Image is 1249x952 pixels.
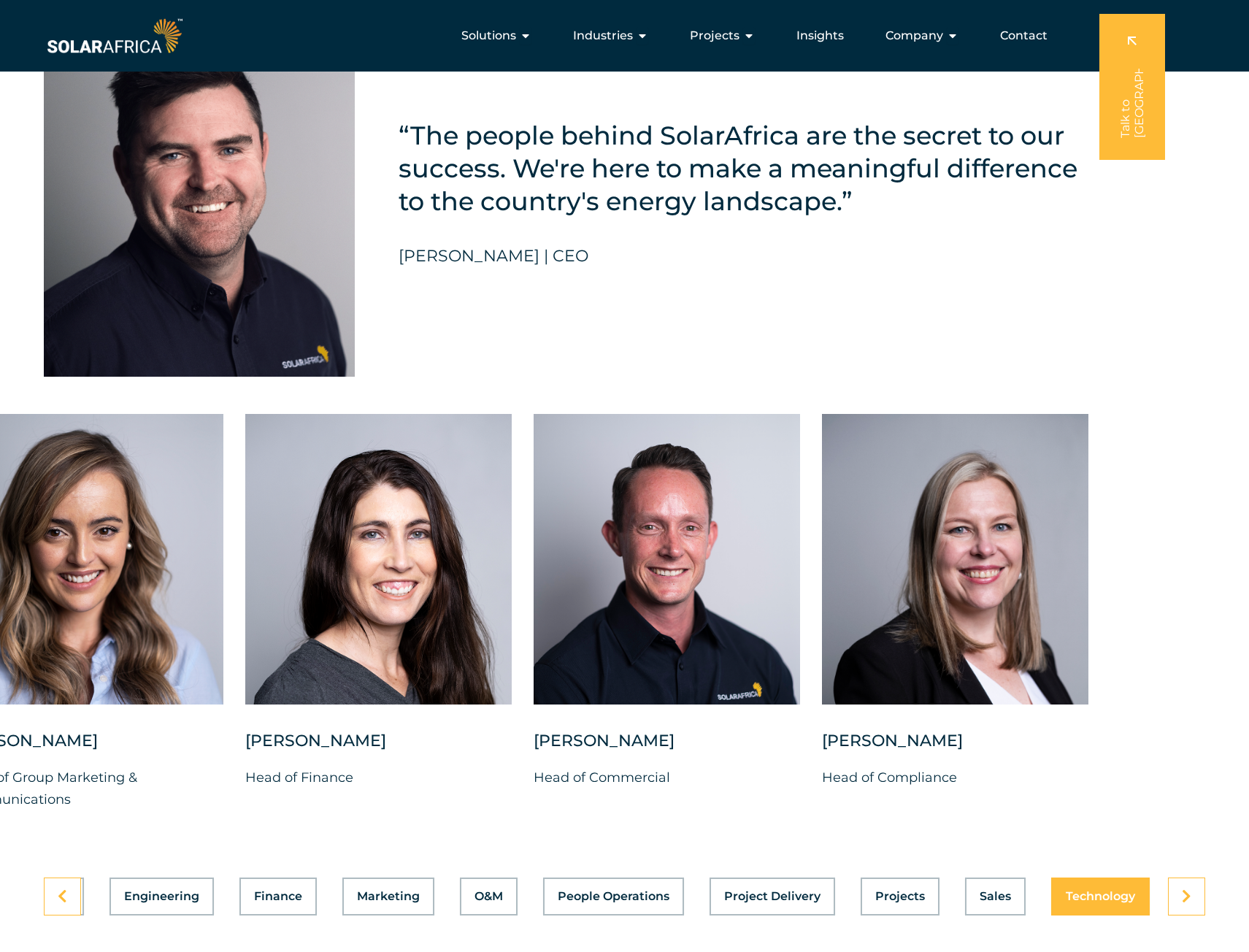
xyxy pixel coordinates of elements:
a: Contact [1000,27,1048,45]
a: Insights [796,27,844,45]
span: Solutions [461,27,516,45]
span: O&M [474,891,503,902]
span: Projects [690,27,739,45]
div: [PERSON_NAME] [534,730,800,767]
span: Projects [875,891,925,902]
p: Head of Commercial [534,767,800,788]
span: Sales [980,891,1011,902]
span: People Operations [558,891,669,902]
span: Technology [1066,891,1135,902]
h5: [PERSON_NAME] | CEO [399,247,588,266]
div: Menu Toggle [185,21,1059,50]
span: Industries [573,27,633,45]
span: Finance [254,891,302,902]
span: Project Delivery [724,891,821,902]
p: Head of Compliance [822,767,1088,788]
span: Engineering [124,891,199,902]
h5: “The people behind SolarAfrica are the secret to our success. We're here to make a meaningful dif... [399,119,1084,218]
span: Marketing [357,891,420,902]
p: Head of Finance [245,767,512,788]
div: [PERSON_NAME] [822,730,1088,767]
nav: Menu [185,21,1059,50]
span: Company [885,27,943,45]
div: [PERSON_NAME] [245,730,512,767]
